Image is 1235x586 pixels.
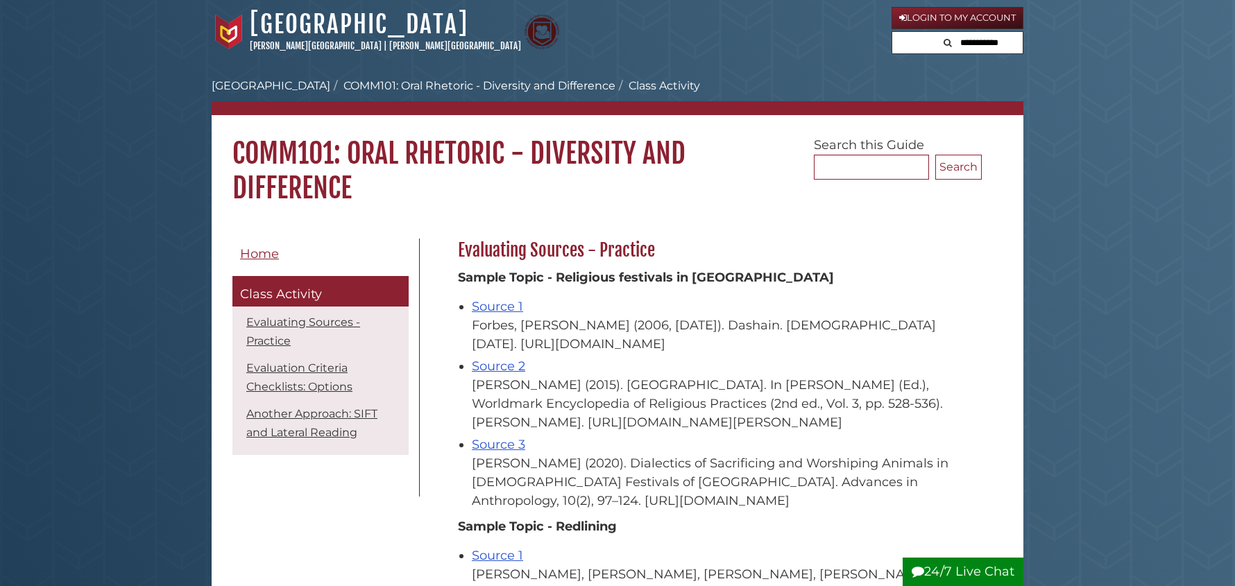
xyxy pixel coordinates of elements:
[472,376,975,432] div: [PERSON_NAME] (2015). [GEOGRAPHIC_DATA]. In [PERSON_NAME] (Ed.), Worldmark Encyclopedia of Religi...
[212,115,1023,205] h1: COMM101: Oral Rhetoric - Diversity and Difference
[892,7,1023,29] a: Login to My Account
[458,519,617,534] strong: Sample Topic - Redlining
[389,40,521,51] a: [PERSON_NAME][GEOGRAPHIC_DATA]
[232,276,409,307] a: Class Activity
[458,270,834,285] strong: Sample Topic - Religious festivals in [GEOGRAPHIC_DATA]
[250,40,382,51] a: [PERSON_NAME][GEOGRAPHIC_DATA]
[472,359,525,374] a: Source 2
[384,40,387,51] span: |
[472,437,525,452] a: Source 3
[525,15,559,49] img: Calvin Theological Seminary
[212,78,1023,115] nav: breadcrumb
[935,155,982,180] button: Search
[250,9,468,40] a: [GEOGRAPHIC_DATA]
[240,246,279,261] span: Home
[240,286,322,302] span: Class Activity
[472,299,523,314] a: Source 1
[246,361,352,393] a: Evaluation Criteria Checklists: Options
[472,548,523,563] a: Source 1
[472,316,975,354] div: Forbes, [PERSON_NAME] (2006, [DATE]). Dashain. [DEMOGRAPHIC_DATA] [DATE]. [URL][DOMAIN_NAME]
[903,558,1023,586] button: 24/7 Live Chat
[246,407,377,439] a: Another Approach: SIFT and Lateral Reading
[212,79,330,92] a: [GEOGRAPHIC_DATA]
[615,78,700,94] li: Class Activity
[232,239,409,462] div: Guide Pages
[451,239,982,261] h2: Evaluating Sources - Practice
[232,239,409,270] a: Home
[212,15,246,49] img: Calvin University
[472,454,975,510] div: [PERSON_NAME] (2020). Dialectics of Sacrificing and Worshiping Animals in [DEMOGRAPHIC_DATA] Fest...
[246,316,360,347] a: Evaluating Sources - Practice
[939,32,956,51] button: Search
[944,38,952,47] i: Search
[343,79,615,92] a: COMM101: Oral Rhetoric - Diversity and Difference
